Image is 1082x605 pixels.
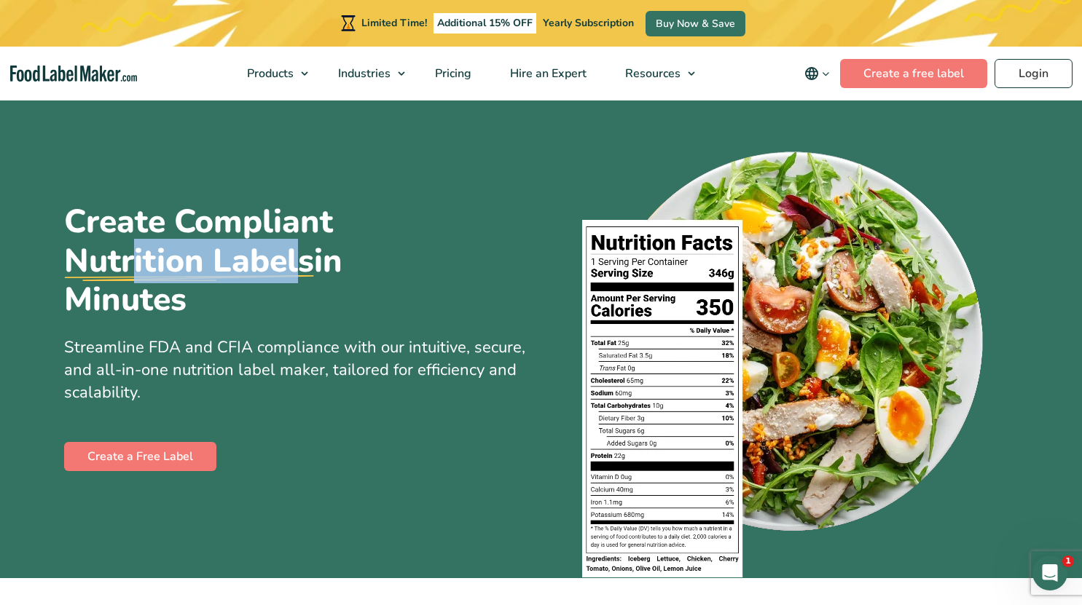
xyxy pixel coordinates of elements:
[646,11,745,36] a: Buy Now & Save
[582,142,988,578] img: A plate of food with a nutrition facts label on top of it.
[416,47,487,100] a: Pricing
[431,66,473,82] span: Pricing
[243,66,295,82] span: Products
[228,47,315,100] a: Products
[506,66,588,82] span: Hire an Expert
[334,66,392,82] span: Industries
[1032,555,1067,590] iframe: Intercom live chat
[64,242,314,280] u: Nutrition Labels
[621,66,682,82] span: Resources
[434,13,536,33] span: Additional 15% OFF
[995,59,1073,88] a: Login
[606,47,702,100] a: Resources
[840,59,987,88] a: Create a free label
[491,47,603,100] a: Hire an Expert
[64,336,525,403] span: Streamline FDA and CFIA compliance with our intuitive, secure, and all-in-one nutrition label mak...
[64,442,216,471] a: Create a Free Label
[361,16,427,30] span: Limited Time!
[64,202,458,319] h1: Create Compliant in Minutes
[319,47,412,100] a: Industries
[543,16,634,30] span: Yearly Subscription
[1062,555,1074,567] span: 1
